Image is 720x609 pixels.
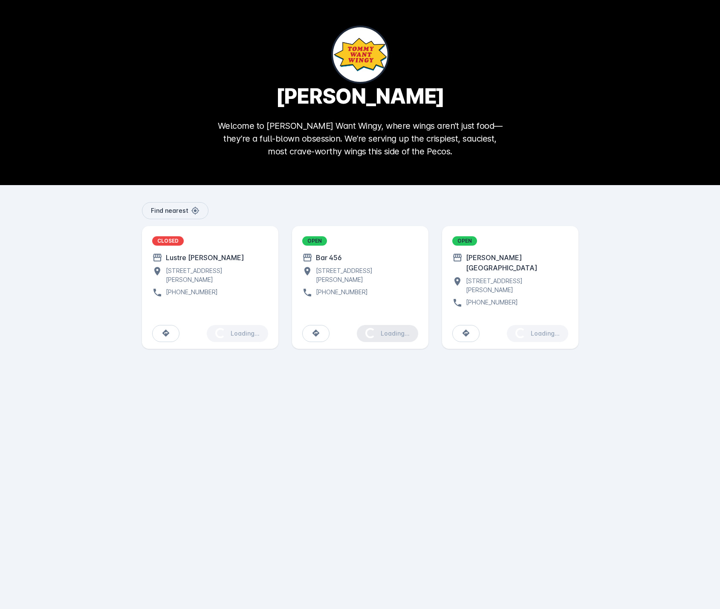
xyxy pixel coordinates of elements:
div: [STREET_ADDRESS][PERSON_NAME] [312,266,418,284]
div: [PHONE_NUMBER] [312,287,368,298]
div: OPEN [452,236,477,246]
div: [STREET_ADDRESS][PERSON_NAME] [463,276,568,294]
div: [PHONE_NUMBER] [162,287,218,298]
span: Find nearest [151,208,188,214]
div: Bar 456 [312,252,342,263]
div: [PERSON_NAME][GEOGRAPHIC_DATA] [463,252,568,273]
div: [PHONE_NUMBER] [463,298,518,308]
div: CLOSED [152,236,184,246]
div: [STREET_ADDRESS][PERSON_NAME] [162,266,268,284]
div: OPEN [302,236,327,246]
div: Lustre [PERSON_NAME] [162,252,244,263]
